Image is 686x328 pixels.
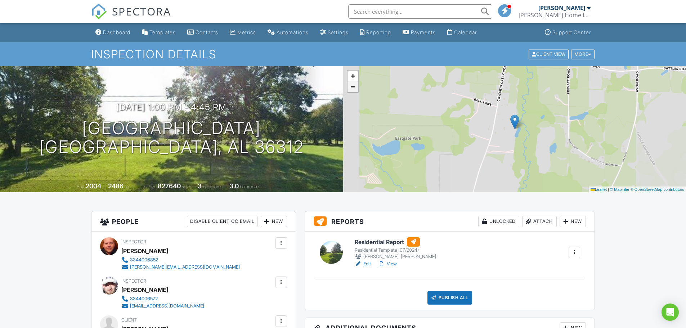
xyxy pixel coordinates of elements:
[519,12,591,19] div: Brogden Home Inspections, LLC
[317,26,351,39] a: Settings
[130,264,240,270] div: [PERSON_NAME][EMAIL_ADDRESS][DOMAIN_NAME]
[355,247,436,253] div: Residential Template (07/2024)
[77,184,85,189] span: Built
[538,4,585,12] div: [PERSON_NAME]
[427,291,472,305] div: Publish All
[187,216,258,227] div: Disable Client CC Email
[121,246,168,256] div: [PERSON_NAME]
[108,182,124,190] div: 2486
[121,317,137,323] span: Client
[121,256,240,264] a: 3344006852
[237,29,256,35] div: Metrics
[121,284,168,295] div: [PERSON_NAME]
[93,26,133,39] a: Dashboard
[130,303,204,309] div: [EMAIL_ADDRESS][DOMAIN_NAME]
[350,71,355,80] span: +
[328,29,349,35] div: Settings
[355,237,436,260] a: Residential Report Residential Template (07/2024) [PERSON_NAME], [PERSON_NAME]
[454,29,477,35] div: Calendar
[631,187,684,192] a: © OpenStreetMap contributors
[348,4,492,19] input: Search everything...
[130,296,158,302] div: 3344006572
[510,114,519,129] img: Marker
[116,102,227,112] h3: [DATE] 1:00 pm - 4:45 pm
[265,26,311,39] a: Automations (Basic)
[158,182,181,190] div: 827640
[662,304,679,321] div: Open Intercom Messenger
[355,253,436,260] div: [PERSON_NAME], [PERSON_NAME]
[444,26,480,39] a: Calendar
[378,260,397,268] a: View
[240,184,260,189] span: bathrooms
[591,187,607,192] a: Leaflet
[571,49,595,59] div: More
[142,184,157,189] span: Lot Size
[277,29,309,35] div: Automations
[91,4,107,19] img: The Best Home Inspection Software - Spectora
[366,29,391,35] div: Reporting
[528,51,570,57] a: Client View
[39,119,304,157] h1: [GEOGRAPHIC_DATA] [GEOGRAPHIC_DATA], AL 36312
[112,4,171,19] span: SPECTORA
[350,82,355,91] span: −
[203,184,223,189] span: bedrooms
[184,26,221,39] a: Contacts
[182,184,191,189] span: sq.ft.
[139,26,179,39] a: Templates
[400,26,439,39] a: Payments
[196,29,218,35] div: Contacts
[348,71,358,81] a: Zoom in
[608,187,609,192] span: |
[91,10,171,25] a: SPECTORA
[357,26,394,39] a: Reporting
[261,216,287,227] div: New
[560,216,586,227] div: New
[411,29,436,35] div: Payments
[121,278,146,284] span: Inspector
[227,26,259,39] a: Metrics
[198,182,202,190] div: 3
[478,216,519,227] div: Unlocked
[529,49,569,59] div: Client View
[610,187,629,192] a: © MapTiler
[103,29,130,35] div: Dashboard
[125,184,135,189] span: sq. ft.
[149,29,176,35] div: Templates
[91,211,296,232] h3: People
[121,264,240,271] a: [PERSON_NAME][EMAIL_ADDRESS][DOMAIN_NAME]
[121,239,146,244] span: Inspector
[86,182,101,190] div: 2004
[348,81,358,92] a: Zoom out
[121,295,204,302] a: 3344006572
[130,257,158,263] div: 3344006852
[121,302,204,310] a: [EMAIL_ADDRESS][DOMAIN_NAME]
[355,260,371,268] a: Edit
[91,48,595,60] h1: Inspection Details
[229,182,239,190] div: 3.0
[305,211,595,232] h3: Reports
[355,237,436,247] h6: Residential Report
[522,216,557,227] div: Attach
[552,29,591,35] div: Support Center
[542,26,594,39] a: Support Center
